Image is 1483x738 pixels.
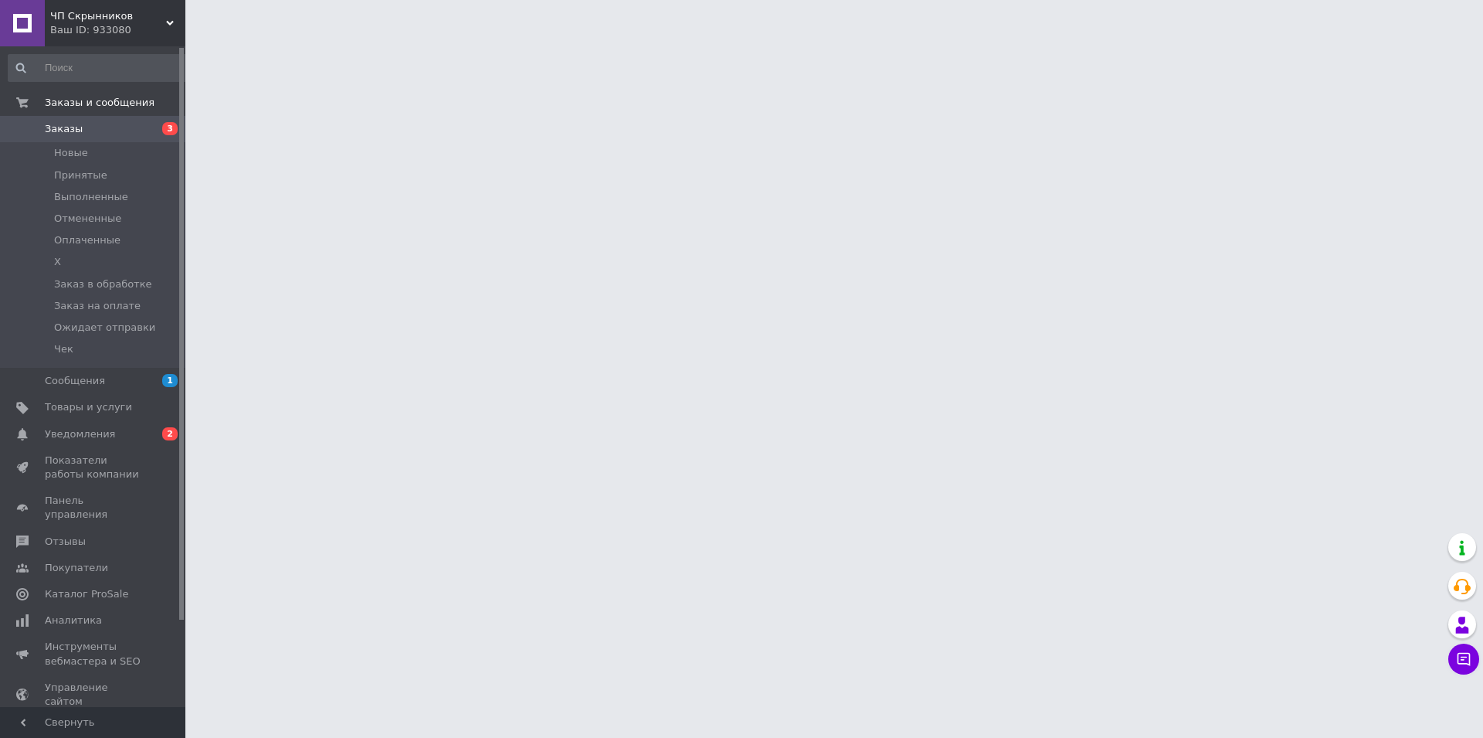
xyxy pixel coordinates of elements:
[162,122,178,135] span: 3
[45,614,102,627] span: Аналитика
[50,23,185,37] div: Ваш ID: 933080
[162,427,178,440] span: 2
[45,535,86,549] span: Отзывы
[45,374,105,388] span: Сообщения
[45,122,83,136] span: Заказы
[54,277,152,291] span: Заказ в обработке
[54,190,128,204] span: Выполненные
[54,342,73,356] span: Чек
[45,587,128,601] span: Каталог ProSale
[45,561,108,575] span: Покупатели
[45,400,132,414] span: Товары и услуги
[162,374,178,387] span: 1
[45,640,143,668] span: Инструменты вебмастера и SEO
[54,168,107,182] span: Принятые
[54,233,120,247] span: Оплаченные
[1448,644,1479,675] button: Чат с покупателем
[45,494,143,522] span: Панель управления
[54,255,61,269] span: X
[54,212,121,226] span: Отмененные
[54,146,88,160] span: Новые
[45,96,154,110] span: Заказы и сообщения
[45,681,143,709] span: Управление сайтом
[45,454,143,481] span: Показатели работы компании
[54,321,155,335] span: Ожидает отправки
[54,299,141,313] span: Заказ на оплате
[8,54,191,82] input: Поиск
[50,9,166,23] span: ЧП Скрынников
[45,427,115,441] span: Уведомления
